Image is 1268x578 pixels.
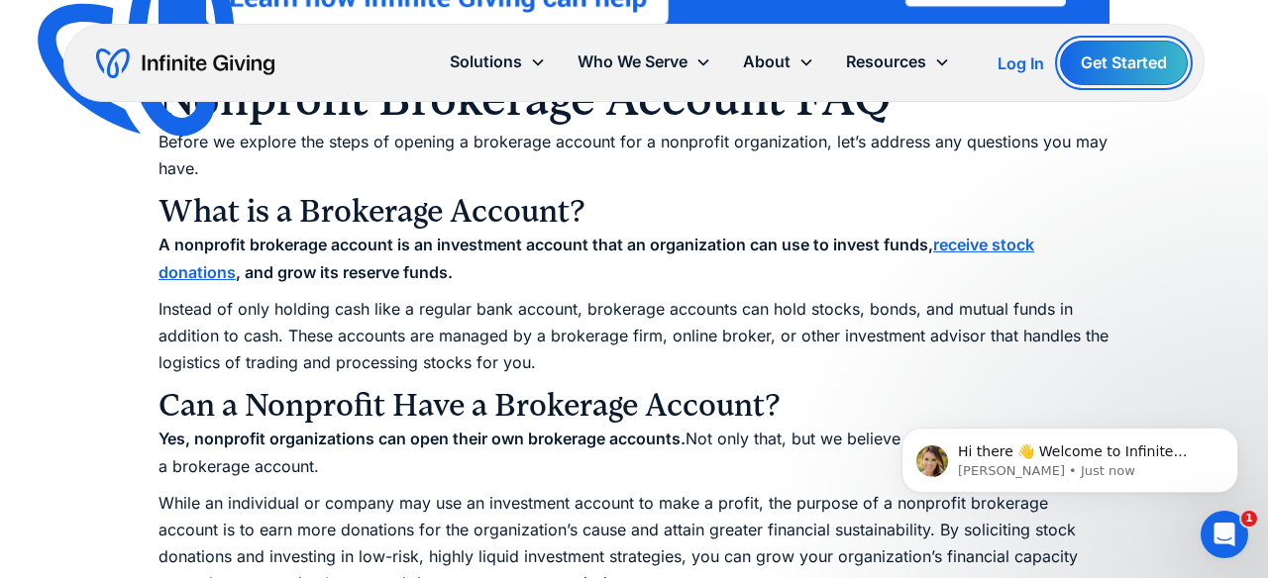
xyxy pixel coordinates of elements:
div: Resources [830,41,966,83]
h3: Can a Nonprofit Have a Brokerage Account? [158,386,1109,426]
iframe: Intercom notifications message [872,386,1268,525]
p: Before we explore the steps of opening a brokerage account for a nonprofit organization, let’s ad... [158,129,1109,182]
div: Resources [846,48,926,75]
div: About [743,48,791,75]
div: Solutions [450,48,522,75]
a: receive stock donations [158,235,1034,281]
div: Who We Serve [562,41,727,83]
strong: , and grow its reserve funds. [236,262,453,282]
a: Log In [998,51,1044,75]
h3: What is a Brokerage Account? [158,192,1109,232]
div: Log In [998,55,1044,71]
a: home [96,48,274,79]
a: Get Started [1060,41,1188,85]
strong: A nonprofit brokerage account is an investment account that an organization can use to invest funds, [158,235,933,254]
span: 1 [1241,511,1257,527]
div: About [727,41,830,83]
p: Instead of only holding cash like a regular bank account, brokerage accounts can hold stocks, bon... [158,296,1109,377]
div: Who We Serve [578,48,687,75]
p: Not only that, but we believe every nonprofit have a brokerage account. [158,426,1109,479]
div: Solutions [434,41,562,83]
strong: Yes, nonprofit organizations can open their own brokerage accounts. [158,429,686,448]
iframe: Intercom live chat [1201,511,1248,558]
